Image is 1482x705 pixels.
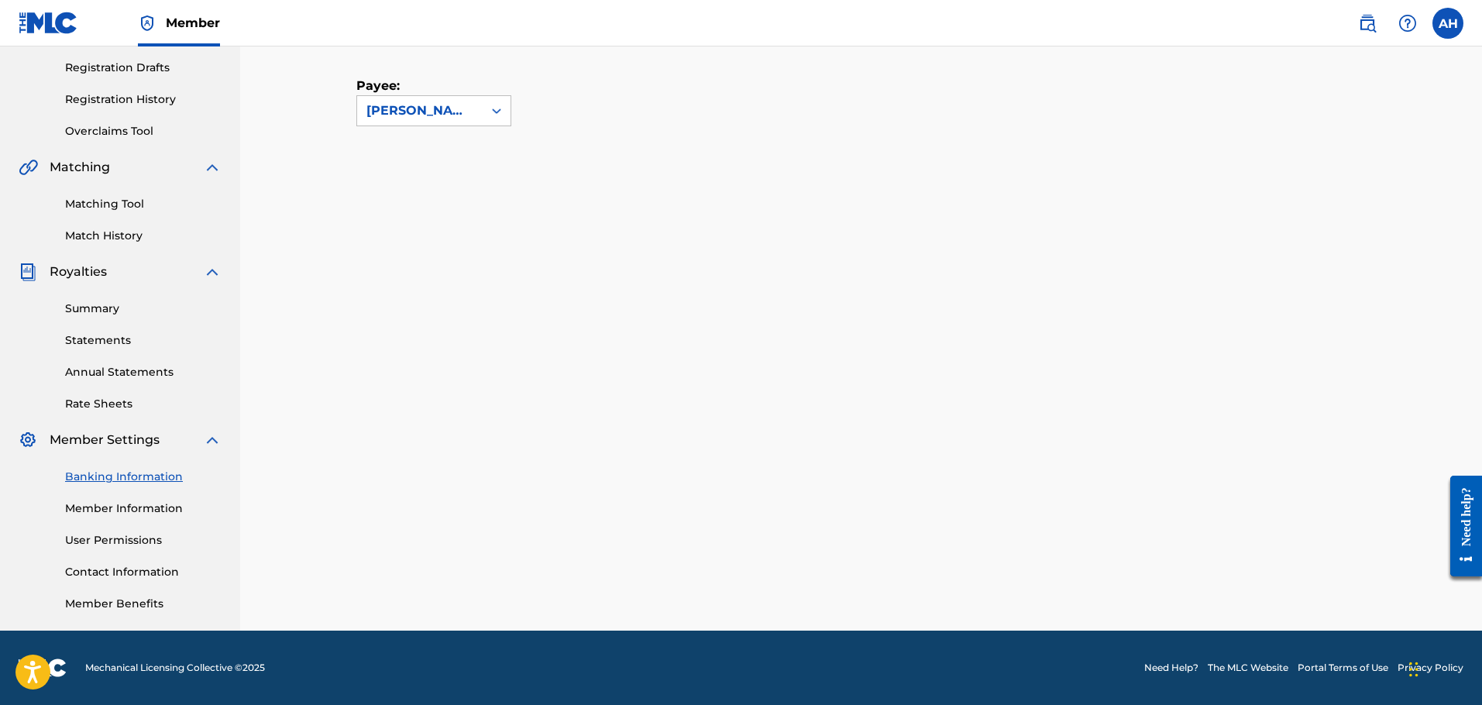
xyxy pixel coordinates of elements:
a: Portal Terms of Use [1298,661,1388,675]
img: help [1398,14,1417,33]
iframe: Tipalti Iframe [356,177,1329,561]
a: Registration Drafts [65,60,222,76]
a: Contact Information [65,564,222,580]
a: Registration History [65,91,222,108]
a: The MLC Website [1208,661,1288,675]
a: Summary [65,301,222,317]
a: Public Search [1352,8,1383,39]
img: expand [203,431,222,449]
iframe: Resource Center [1439,464,1482,589]
span: Mechanical Licensing Collective © 2025 [85,661,265,675]
iframe: Chat Widget [1405,631,1482,705]
a: Banking Information [65,469,222,485]
a: Statements [65,332,222,349]
a: Match History [65,228,222,244]
a: Member Benefits [65,596,222,612]
a: Rate Sheets [65,396,222,412]
img: Royalties [19,263,37,281]
img: expand [203,158,222,177]
div: Drag [1409,646,1418,693]
a: Privacy Policy [1398,661,1463,675]
img: logo [19,659,67,677]
label: Payee: [356,77,434,95]
div: [PERSON_NAME] [PERSON_NAME] [366,101,473,120]
a: User Permissions [65,532,222,549]
a: Overclaims Tool [65,123,222,139]
span: Royalties [50,263,107,281]
img: search [1358,14,1377,33]
img: Member Settings [19,431,37,449]
img: MLC Logo [19,12,78,34]
span: Matching [50,158,110,177]
a: Annual Statements [65,364,222,380]
a: Matching Tool [65,196,222,212]
span: Member Settings [50,431,160,449]
a: Member Information [65,500,222,517]
div: Help [1392,8,1423,39]
div: User Menu [1432,8,1463,39]
a: Need Help? [1144,661,1198,675]
img: Top Rightsholder [138,14,156,33]
img: expand [203,263,222,281]
span: Member [166,14,220,32]
img: Matching [19,158,38,177]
